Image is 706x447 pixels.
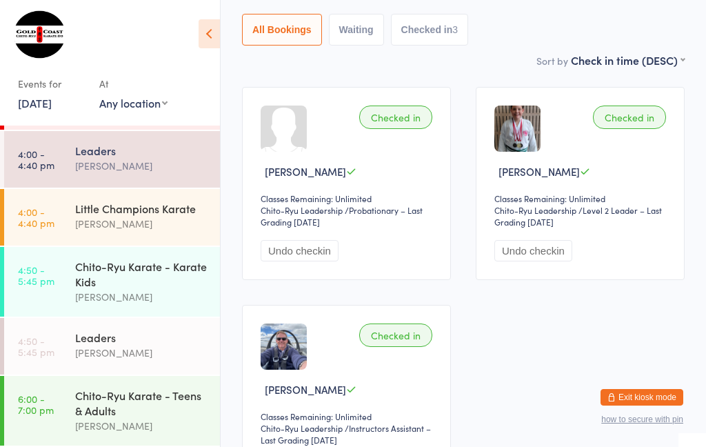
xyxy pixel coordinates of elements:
[18,95,52,110] a: [DATE]
[261,240,339,261] button: Undo checkin
[4,318,220,375] a: 4:50 -5:45 pmLeaders[PERSON_NAME]
[75,259,208,289] div: Chito-Ryu Karate - Karate Kids
[4,131,220,188] a: 4:00 -4:40 pmLeaders[PERSON_NAME]
[18,72,85,95] div: Events for
[75,143,208,158] div: Leaders
[18,148,54,170] time: 4:00 - 4:40 pm
[571,52,685,68] div: Check in time (DESC)
[4,247,220,317] a: 4:50 -5:45 pmChito-Ryu Karate - Karate Kids[PERSON_NAME]
[75,216,208,232] div: [PERSON_NAME]
[359,106,432,129] div: Checked in
[75,158,208,174] div: [PERSON_NAME]
[75,388,208,418] div: Chito-Ryu Karate - Teens & Adults
[18,335,54,357] time: 4:50 - 5:45 pm
[75,418,208,434] div: [PERSON_NAME]
[75,345,208,361] div: [PERSON_NAME]
[75,289,208,305] div: [PERSON_NAME]
[359,324,432,347] div: Checked in
[601,389,683,406] button: Exit kiosk mode
[536,54,568,68] label: Sort by
[18,206,54,228] time: 4:00 - 4:40 pm
[261,324,307,370] img: image1699419452.png
[99,72,168,95] div: At
[265,382,346,397] span: [PERSON_NAME]
[14,10,65,59] img: Gold Coast Chito-Ryu Karate
[261,422,343,434] div: Chito-Ryu Leadership
[4,189,220,246] a: 4:00 -4:40 pmLittle Champions Karate[PERSON_NAME]
[498,164,580,179] span: [PERSON_NAME]
[99,95,168,110] div: Any location
[242,14,322,46] button: All Bookings
[75,201,208,216] div: Little Champions Karate
[391,14,469,46] button: Checked in3
[75,330,208,345] div: Leaders
[18,264,54,286] time: 4:50 - 5:45 pm
[261,204,343,216] div: Chito-Ryu Leadership
[452,24,458,35] div: 3
[261,192,436,204] div: Classes Remaining: Unlimited
[265,164,346,179] span: [PERSON_NAME]
[494,106,541,152] img: image1680573481.png
[601,415,683,424] button: how to secure with pin
[329,14,384,46] button: Waiting
[494,192,670,204] div: Classes Remaining: Unlimited
[593,106,666,129] div: Checked in
[494,204,576,216] div: Chito-Ryu Leadership
[4,376,220,446] a: 6:00 -7:00 pmChito-Ryu Karate - Teens & Adults[PERSON_NAME]
[494,240,572,261] button: Undo checkin
[261,410,436,422] div: Classes Remaining: Unlimited
[18,393,54,415] time: 6:00 - 7:00 pm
